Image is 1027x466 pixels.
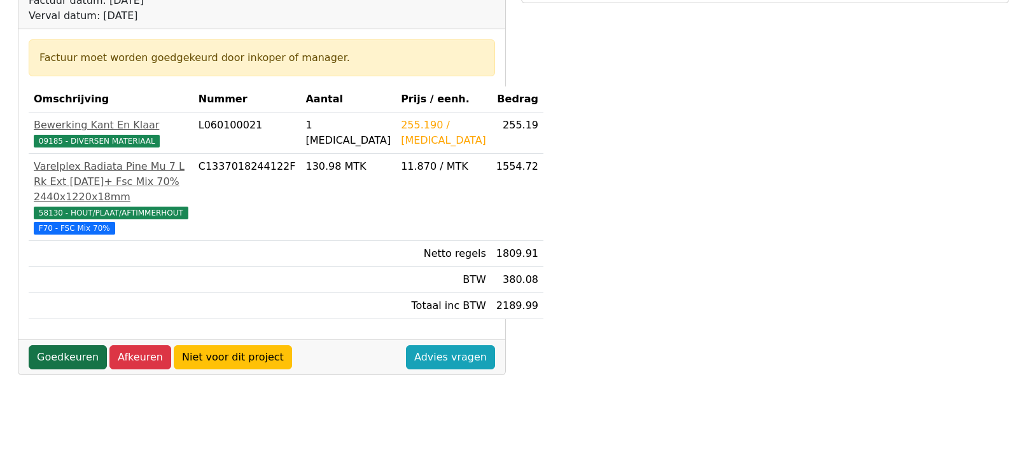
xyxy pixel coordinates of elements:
span: 09185 - DIVERSEN MATERIAAL [34,135,160,147]
div: 255.190 / [MEDICAL_DATA] [401,118,486,148]
a: Varelplex Radiata Pine Mu 7 L Rk Ext [DATE]+ Fsc Mix 70% 2440x1220x18mm58130 - HOUT/PLAAT/AFTIMME... [34,159,188,235]
td: 1809.91 [491,241,543,267]
a: Niet voor dit project [174,345,292,369]
div: Bewerking Kant En Klaar [34,118,188,133]
div: 11.870 / MTK [401,159,486,174]
a: Advies vragen [406,345,495,369]
div: Verval datum: [DATE] [29,8,401,24]
th: Prijs / eenh. [396,86,491,113]
a: Afkeuren [109,345,171,369]
span: F70 - FSC Mix 70% [34,222,115,235]
td: 255.19 [491,113,543,154]
th: Nummer [193,86,301,113]
td: 2189.99 [491,293,543,319]
td: BTW [396,267,491,293]
div: Factuur moet worden goedgekeurd door inkoper of manager. [39,50,484,65]
th: Omschrijving [29,86,193,113]
a: Goedkeuren [29,345,107,369]
td: 1554.72 [491,154,543,241]
th: Bedrag [491,86,543,113]
td: Netto regels [396,241,491,267]
td: 380.08 [491,267,543,293]
a: Bewerking Kant En Klaar09185 - DIVERSEN MATERIAAL [34,118,188,148]
td: Totaal inc BTW [396,293,491,319]
th: Aantal [300,86,396,113]
div: 130.98 MTK [305,159,391,174]
td: L060100021 [193,113,301,154]
div: 1 [MEDICAL_DATA] [305,118,391,148]
td: C1337018244122F [193,154,301,241]
div: Varelplex Radiata Pine Mu 7 L Rk Ext [DATE]+ Fsc Mix 70% 2440x1220x18mm [34,159,188,205]
span: 58130 - HOUT/PLAAT/AFTIMMERHOUT [34,207,188,219]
